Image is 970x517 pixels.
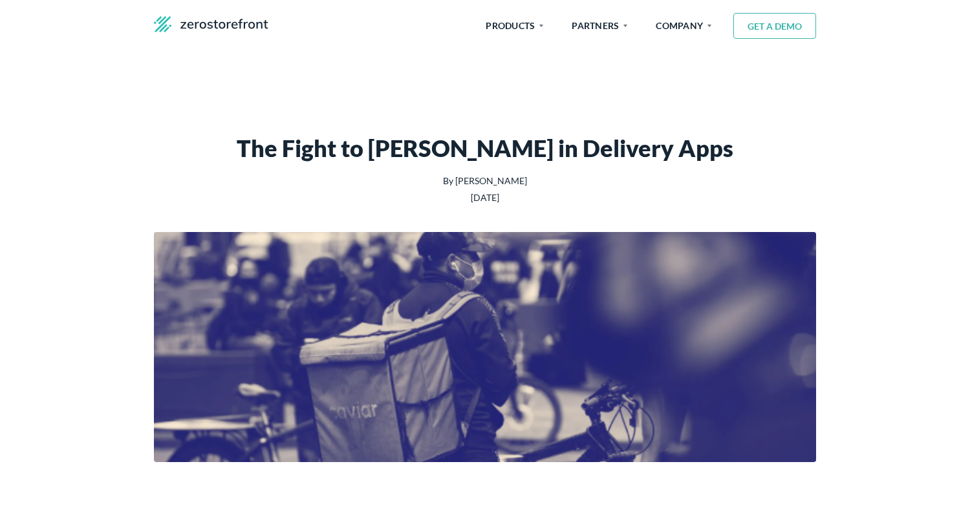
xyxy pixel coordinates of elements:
span: COMPANY [656,13,711,39]
span: PRODUCTS [486,13,543,39]
div: The Fight to [PERSON_NAME] in Delivery Apps [154,134,816,162]
span: GET A DEMO [740,21,809,32]
img: zsf-logo [154,16,268,33]
span: PARTNERS [572,13,627,39]
button: GET A DEMO [733,13,816,39]
div: By [PERSON_NAME] [DATE] [154,173,816,206]
img: The Fight to Rein in Delivery Apps [154,232,816,462]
